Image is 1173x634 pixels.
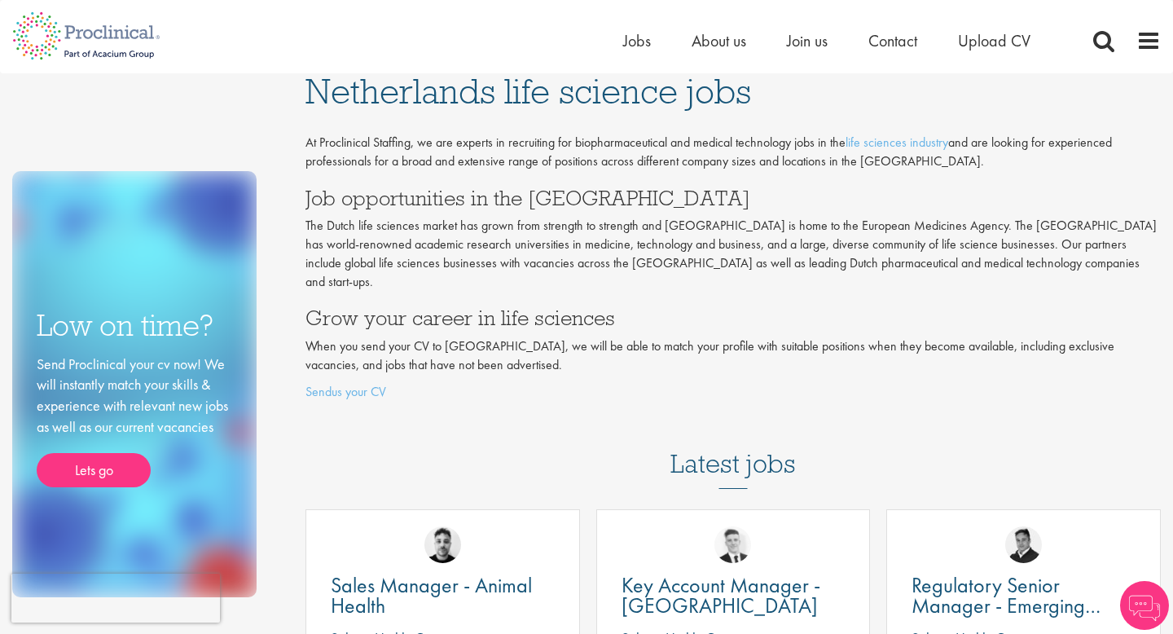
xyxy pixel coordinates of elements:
[868,30,917,51] a: Contact
[912,575,1136,616] a: Regulatory Senior Manager - Emerging Markets
[1120,581,1169,630] img: Chatbot
[846,134,948,151] a: life sciences industry
[670,409,796,489] h3: Latest jobs
[37,310,232,341] h3: Low on time?
[305,69,751,113] span: Netherlands life science jobs
[424,526,461,563] img: Dean Fisher
[305,307,1161,328] h3: Grow your career in life sciences
[305,383,386,400] a: Sendus your CV
[37,453,151,487] a: Lets go
[305,337,1161,375] p: When you send your CV to [GEOGRAPHIC_DATA], we will be able to match your profile with suitable p...
[958,30,1030,51] a: Upload CV
[305,187,1161,209] h3: Job opportunities in the [GEOGRAPHIC_DATA]
[331,571,532,619] span: Sales Manager - Animal Health
[787,30,828,51] a: Join us
[622,571,820,619] span: Key Account Manager - [GEOGRAPHIC_DATA]
[11,574,220,623] iframe: reCAPTCHA
[622,575,846,616] a: Key Account Manager - [GEOGRAPHIC_DATA]
[623,30,651,51] a: Jobs
[37,354,232,488] div: Send Proclinical your cv now! We will instantly match your skills & experience with relevant new ...
[714,526,751,563] img: Nicolas Daniel
[1005,526,1042,563] img: Peter Duvall
[331,575,555,616] a: Sales Manager - Animal Health
[305,217,1161,291] p: The Dutch life sciences market has grown from strength to strength and [GEOGRAPHIC_DATA] is home ...
[692,30,746,51] a: About us
[305,134,1161,171] p: At Proclinical Staffing, we are experts in recruiting for biopharmaceutical and medical technolog...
